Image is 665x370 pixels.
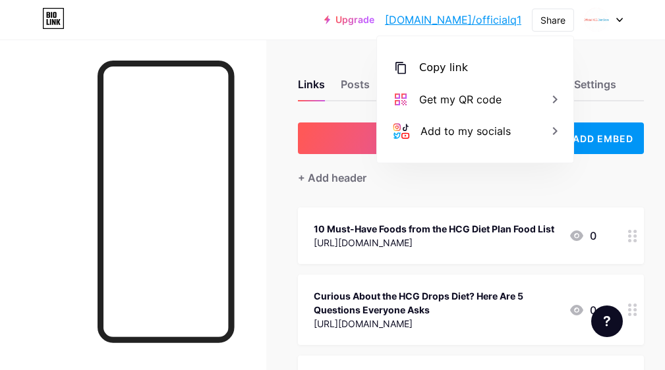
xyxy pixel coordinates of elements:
[314,289,558,317] div: Curious About the HCG Drops Diet? Here Are 5 Questions Everyone Asks
[298,76,325,100] div: Links
[574,76,616,100] div: Settings
[341,76,370,100] div: Posts
[584,7,609,32] img: Official HCG Diet Store
[569,228,596,244] div: 0
[419,92,502,107] div: Get my QR code
[324,14,374,25] a: Upgrade
[569,302,596,318] div: 0
[314,317,558,330] div: [URL][DOMAIN_NAME]
[298,122,542,154] button: + ADD LINK
[298,170,366,186] div: + Add header
[419,60,468,76] div: Copy link
[540,13,565,27] div: Share
[314,236,554,250] div: [URL][DOMAIN_NAME]
[314,222,554,236] div: 10 Must-Have Foods from the HCG Diet Plan Food List
[385,12,521,28] a: [DOMAIN_NAME]/officialq1
[420,123,511,139] div: Add to my socials
[552,122,644,154] div: + ADD EMBED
